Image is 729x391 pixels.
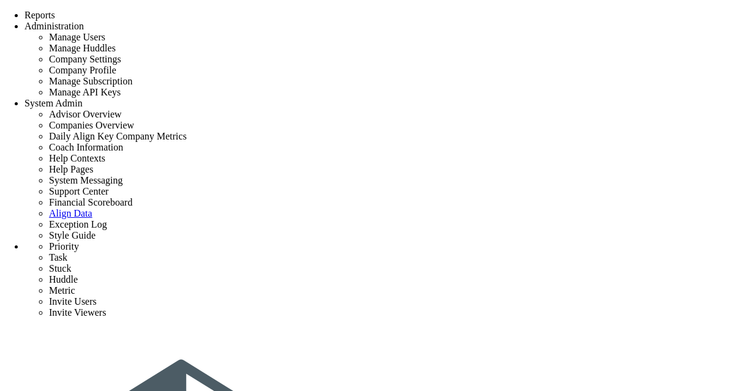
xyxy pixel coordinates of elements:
span: Company Profile [49,65,116,75]
span: System Admin [24,98,83,108]
span: Task [49,252,67,263]
span: Advisor Overview [49,109,122,119]
span: Manage Subscription [49,76,132,86]
span: Help Contexts [49,153,105,163]
span: Manage Users [49,32,105,42]
span: Support Center [49,186,108,196]
span: Coach Information [49,142,123,152]
span: Metric [49,285,75,296]
span: Manage Huddles [49,43,116,53]
span: Financial Scoreboard [49,197,132,207]
span: Companies Overview [49,120,134,130]
span: Manage API Keys [49,87,121,97]
span: Stuck [49,263,71,274]
span: Priority [49,241,79,251]
span: Huddle [49,274,78,285]
span: Invite Viewers [49,307,106,318]
span: Company Settings [49,54,121,64]
span: Help Pages [49,164,93,174]
span: Exception Log [49,219,107,229]
span: Reports [24,10,55,20]
span: Daily Align Key Company Metrics [49,131,187,141]
span: Administration [24,21,84,31]
a: Align Data [49,208,92,218]
span: Style Guide [49,230,95,240]
span: Invite Users [49,296,97,307]
span: System Messaging [49,175,122,185]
